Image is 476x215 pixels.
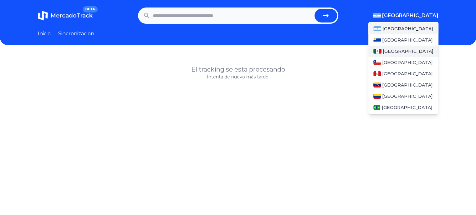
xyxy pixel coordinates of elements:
span: [GEOGRAPHIC_DATA] [382,82,433,88]
img: Chile [373,60,381,65]
p: Intenta de nuevo más tarde. [38,74,438,80]
img: Uruguay [373,37,381,42]
a: Venezuela[GEOGRAPHIC_DATA] [368,79,438,91]
a: Argentina[GEOGRAPHIC_DATA] [368,23,438,34]
a: Mexico[GEOGRAPHIC_DATA] [368,46,438,57]
button: [GEOGRAPHIC_DATA] [373,12,438,19]
span: [GEOGRAPHIC_DATA] [382,26,433,32]
span: [GEOGRAPHIC_DATA] [382,71,433,77]
img: Brasil [373,105,381,110]
img: Argentina [373,13,381,18]
a: Uruguay[GEOGRAPHIC_DATA] [368,34,438,46]
img: Argentina [373,26,381,31]
a: Colombia[GEOGRAPHIC_DATA] [368,91,438,102]
img: Mexico [373,49,381,54]
span: [GEOGRAPHIC_DATA] [381,104,432,111]
img: Peru [373,71,381,76]
a: Inicio [38,30,51,37]
span: [GEOGRAPHIC_DATA] [382,37,433,43]
span: [GEOGRAPHIC_DATA] [382,93,433,99]
a: Chile[GEOGRAPHIC_DATA] [368,57,438,68]
a: Brasil[GEOGRAPHIC_DATA] [368,102,438,113]
a: Peru[GEOGRAPHIC_DATA] [368,68,438,79]
span: [GEOGRAPHIC_DATA] [382,59,433,66]
img: Venezuela [373,82,381,87]
span: MercadoTrack [50,12,93,19]
span: [GEOGRAPHIC_DATA] [382,12,438,19]
img: MercadoTrack [38,11,48,21]
span: BETA [83,6,97,12]
a: Sincronizacion [58,30,94,37]
span: [GEOGRAPHIC_DATA] [383,48,433,54]
a: MercadoTrackBETA [38,11,93,21]
img: Colombia [373,94,381,99]
h1: El tracking se esta procesando [38,65,438,74]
